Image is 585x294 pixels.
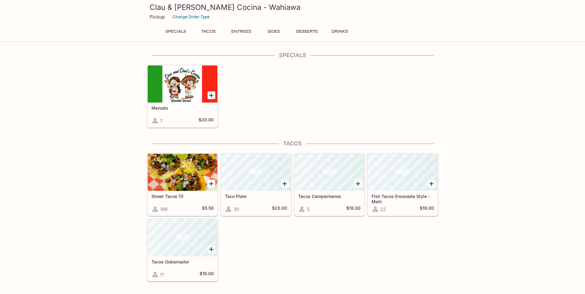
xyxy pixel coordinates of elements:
[148,65,217,103] div: Menudo
[147,65,218,128] a: Menudo7$20.00
[295,154,364,191] div: Tacos Campechanos
[227,27,255,36] button: Entrees
[368,153,438,216] a: Fish Tacos Ensenada Style - Mahi22$19.00
[293,27,321,36] button: Desserts
[428,180,435,187] button: Add Fish Tacos Ensenada Style - Mahi
[368,154,438,191] div: Fish Tacos Ensenada Style - Mahi
[150,14,165,20] p: Pickup
[160,272,164,278] span: 11
[326,27,354,36] button: Drinks
[354,180,362,187] button: Add Tacos Campechanos
[151,105,214,111] h5: Menudo
[151,194,214,199] h5: Street Tacos (1)
[281,180,289,187] button: Add Taco Plate
[225,194,287,199] h5: Taco Plate
[272,205,287,213] h5: $20.00
[294,153,365,216] a: Tacos Campechanos5$18.00
[298,194,360,199] h5: Tacos Campechanos
[148,219,217,256] div: Tacos Gobernador
[147,52,438,59] h4: Specials
[195,27,222,36] button: Tacos
[420,205,434,213] h5: $19.00
[346,205,360,213] h5: $18.00
[162,27,190,36] button: Specials
[199,117,214,124] h5: $20.00
[170,12,212,22] button: Change Order Type
[148,154,217,191] div: Street Tacos (1)
[160,118,163,124] span: 7
[233,206,239,212] span: 30
[208,91,215,99] button: Add Menudo
[147,140,438,147] h4: Tacos
[202,205,214,213] h5: $5.50
[147,153,218,216] a: Street Tacos (1)198$5.50
[307,206,310,212] span: 5
[260,27,288,36] button: Sides
[221,154,291,191] div: Taco Plate
[380,206,386,212] span: 22
[221,153,291,216] a: Taco Plate30$20.00
[200,271,214,278] h5: $19.00
[150,2,436,12] h3: Clau & [PERSON_NAME] Cocina - Wahiawa
[208,245,215,253] button: Add Tacos Gobernador
[208,180,215,187] button: Add Street Tacos (1)
[160,206,167,212] span: 198
[147,219,218,281] a: Tacos Gobernador11$19.00
[151,259,214,264] h5: Tacos Gobernador
[372,194,434,204] h5: Fish Tacos Ensenada Style - Mahi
